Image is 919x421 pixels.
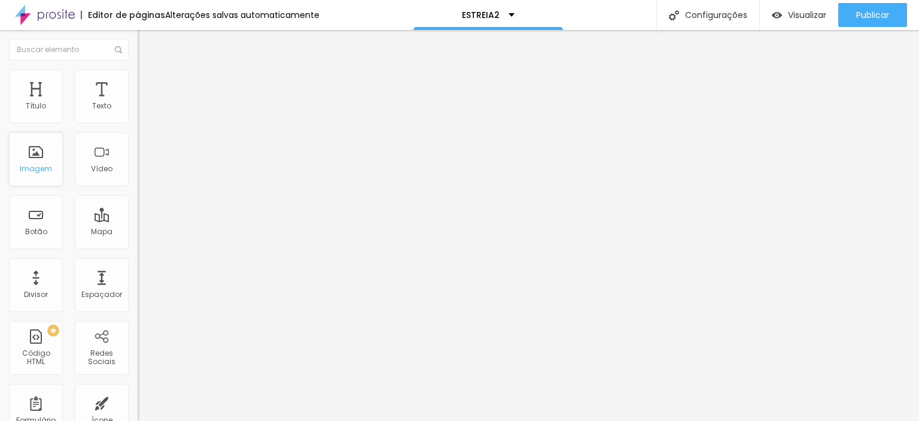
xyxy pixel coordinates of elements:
[88,348,115,367] font: Redes Sociais
[138,30,919,421] iframe: Editor
[91,226,112,237] font: Mapa
[25,226,47,237] font: Botão
[24,289,48,299] font: Divisor
[20,163,52,174] font: Imagem
[669,10,679,20] img: Ícone
[88,9,165,21] font: Editor de páginas
[165,9,319,21] font: Alterações salvas automaticamente
[856,9,889,21] font: Publicar
[91,163,112,174] font: Vídeo
[92,101,111,111] font: Texto
[462,9,500,21] font: ESTREIA2
[115,46,122,53] img: Ícone
[838,3,907,27] button: Publicar
[760,3,838,27] button: Visualizar
[9,39,129,60] input: Buscar elemento
[788,9,826,21] font: Visualizar
[26,101,46,111] font: Título
[22,348,50,367] font: Código HTML
[81,289,122,299] font: Espaçador
[772,10,782,20] img: view-1.svg
[685,9,747,21] font: Configurações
